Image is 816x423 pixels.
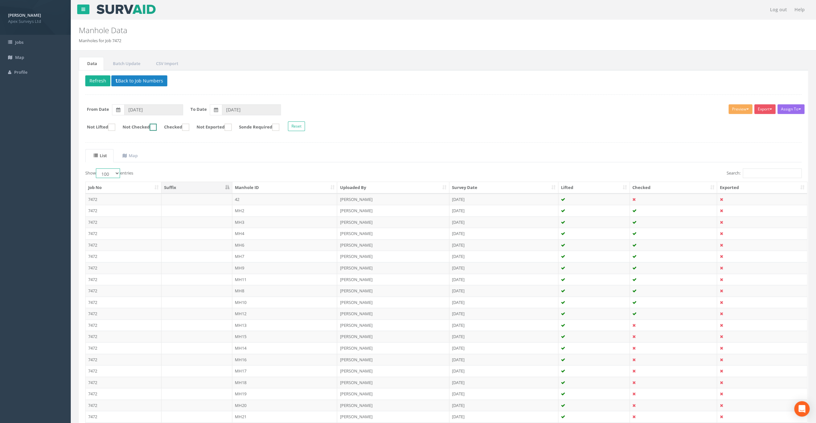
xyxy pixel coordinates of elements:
td: MH18 [232,377,337,388]
td: [DATE] [449,205,558,216]
td: [DATE] [449,239,558,251]
td: [DATE] [449,216,558,228]
td: [DATE] [449,228,558,239]
td: [PERSON_NAME] [337,250,449,262]
td: [PERSON_NAME] [337,205,449,216]
label: Not Lifted [80,124,115,131]
td: [DATE] [449,342,558,354]
td: 7472 [86,239,161,251]
td: MH16 [232,354,337,365]
td: MH4 [232,228,337,239]
td: [DATE] [449,388,558,399]
span: Map [15,54,24,60]
label: To Date [190,106,207,112]
td: MH17 [232,365,337,377]
td: [PERSON_NAME] [337,216,449,228]
th: Manhole ID: activate to sort column ascending [232,182,337,193]
th: Suffix: activate to sort column descending [161,182,232,193]
td: MH11 [232,274,337,285]
label: Search: [727,168,802,178]
a: Map [114,149,144,162]
td: [DATE] [449,399,558,411]
th: Survey Date: activate to sort column ascending [449,182,558,193]
td: 7472 [86,274,161,285]
td: MH14 [232,342,337,354]
input: To Date [222,104,281,115]
td: 7472 [86,388,161,399]
th: Exported: activate to sort column ascending [717,182,807,193]
td: [DATE] [449,319,558,331]
td: MH21 [232,411,337,422]
span: Apex Surveys Ltd [8,18,63,24]
td: [PERSON_NAME] [337,342,449,354]
li: Manholes for Job 7472 [79,38,121,44]
th: Uploaded By: activate to sort column ascending [337,182,449,193]
td: [DATE] [449,274,558,285]
td: [PERSON_NAME] [337,296,449,308]
span: Profile [14,69,27,75]
label: Checked [158,124,189,131]
select: Showentries [96,168,120,178]
td: MH7 [232,250,337,262]
div: Open Intercom Messenger [794,401,810,417]
td: MH20 [232,399,337,411]
span: Jobs [15,39,23,45]
td: [DATE] [449,250,558,262]
button: Reset [288,121,305,131]
td: [PERSON_NAME] [337,365,449,377]
td: [PERSON_NAME] [337,377,449,388]
label: Not Exported [190,124,232,131]
a: [PERSON_NAME] Apex Surveys Ltd [8,11,63,24]
td: 7472 [86,377,161,388]
td: MH12 [232,308,337,319]
td: [DATE] [449,308,558,319]
td: MH3 [232,216,337,228]
td: MH10 [232,296,337,308]
td: [PERSON_NAME] [337,193,449,205]
td: [DATE] [449,193,558,205]
td: [DATE] [449,285,558,296]
td: 7472 [86,308,161,319]
td: 7472 [86,399,161,411]
button: Refresh [85,75,110,86]
td: [PERSON_NAME] [337,239,449,251]
td: [PERSON_NAME] [337,262,449,274]
td: 7472 [86,285,161,296]
h2: Manhole Data [79,26,685,34]
td: [PERSON_NAME] [337,308,449,319]
a: Batch Update [105,57,147,70]
td: [PERSON_NAME] [337,228,449,239]
td: 7472 [86,354,161,365]
button: Preview [729,104,752,114]
td: [PERSON_NAME] [337,319,449,331]
td: [DATE] [449,296,558,308]
td: MH6 [232,239,337,251]
td: [DATE] [449,365,558,377]
label: Show entries [85,168,133,178]
td: [PERSON_NAME] [337,388,449,399]
input: From Date [124,104,183,115]
td: [PERSON_NAME] [337,399,449,411]
td: 42 [232,193,337,205]
td: [DATE] [449,331,558,342]
button: Assign To [777,104,804,114]
button: Back to Job Numbers [111,75,167,86]
td: MH8 [232,285,337,296]
label: From Date [87,106,109,112]
td: MH9 [232,262,337,274]
td: [PERSON_NAME] [337,411,449,422]
td: [PERSON_NAME] [337,285,449,296]
td: 7472 [86,216,161,228]
input: Search: [743,168,802,178]
td: 7472 [86,411,161,422]
td: 7472 [86,319,161,331]
td: MH13 [232,319,337,331]
button: Export [754,104,775,114]
td: [DATE] [449,377,558,388]
td: 7472 [86,331,161,342]
th: Lifted: activate to sort column ascending [558,182,630,193]
td: 7472 [86,250,161,262]
uib-tab-heading: Map [123,153,138,158]
td: [DATE] [449,262,558,274]
th: Checked: activate to sort column ascending [630,182,717,193]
